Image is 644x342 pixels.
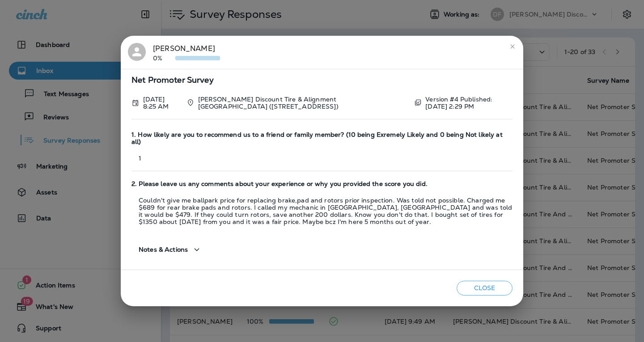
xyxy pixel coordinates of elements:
[153,55,175,62] p: 0%
[505,39,520,54] button: close
[131,237,209,262] button: Notes & Actions
[425,96,513,110] p: Version #4 Published: [DATE] 2:29 PM
[131,155,513,162] p: 1
[143,96,179,110] p: Sep 15, 2025 8:25 AM
[139,246,188,253] span: Notes & Actions
[131,197,513,225] p: Couldn't give me ballpark price for replacing brake,pad and rotors prior inspection. Was told not...
[131,180,513,188] span: 2. Please leave us any comments about your experience or why you provided the score you did.
[457,281,513,296] button: Close
[153,43,220,62] div: [PERSON_NAME]
[198,96,407,110] p: [PERSON_NAME] Discount Tire & Alignment [GEOGRAPHIC_DATA] ([STREET_ADDRESS])
[131,131,513,146] span: 1. How likely are you to recommend us to a friend or family member? (10 being Exremely Likely and...
[131,76,513,84] span: Net Promoter Survey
